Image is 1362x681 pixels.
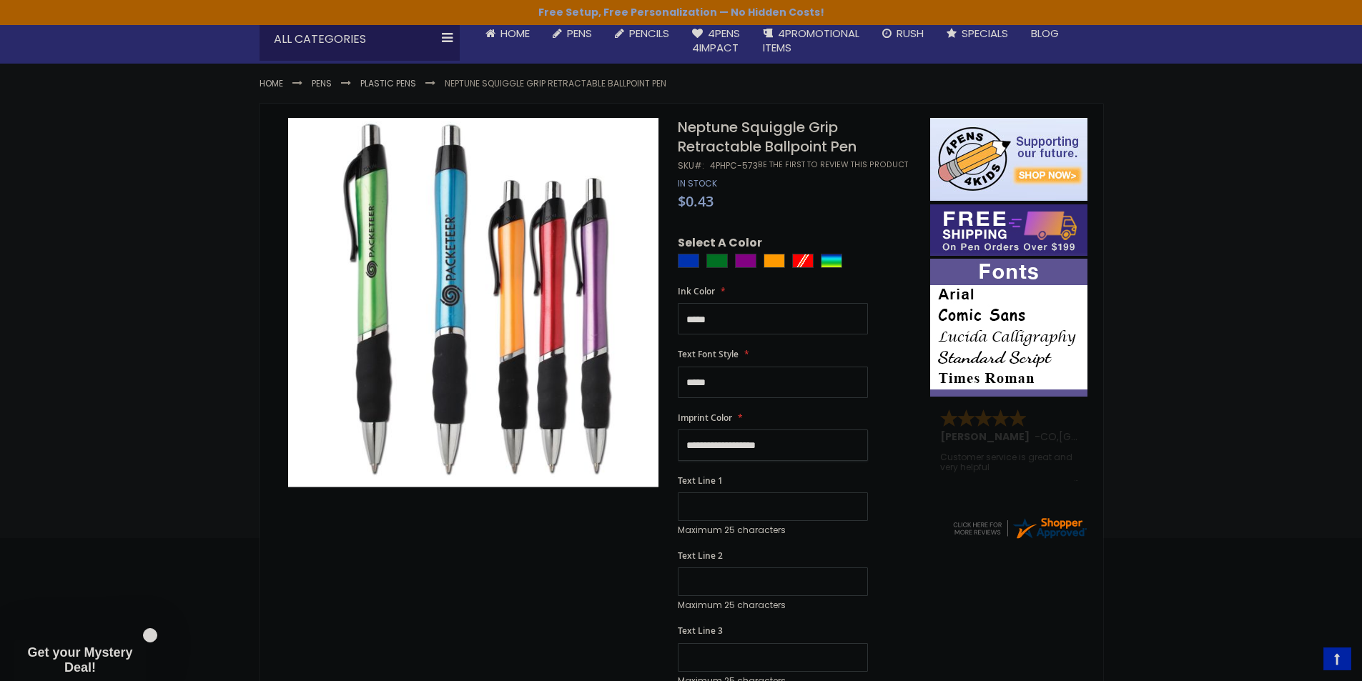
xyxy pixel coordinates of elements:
span: Home [500,26,530,41]
div: Customer service is great and very helpful [940,452,1079,483]
img: Free shipping on orders over $199 [930,204,1087,256]
a: Plastic Pens [360,77,416,89]
span: [GEOGRAPHIC_DATA] [1059,429,1164,444]
a: Blog [1020,18,1070,49]
div: Availability [678,178,717,189]
img: font-personalization-examples [930,259,1087,397]
span: Specials [962,26,1008,41]
img: 4pens 4 kids [930,118,1087,201]
img: 4pens.com widget logo [951,515,1088,541]
button: Close teaser [143,628,157,642]
div: Orange [764,254,785,268]
span: Text Font Style [678,348,739,360]
div: All Categories [260,18,460,61]
div: Green [706,254,728,268]
a: Specials [935,18,1020,49]
span: Text Line 3 [678,625,723,637]
p: Maximum 25 characters [678,525,868,536]
a: 4PROMOTIONALITEMS [751,18,871,64]
div: Blue [678,254,699,268]
a: Pens [312,77,332,89]
a: 4pens.com certificate URL [951,532,1088,544]
span: $0.43 [678,192,714,211]
span: Text Line 1 [678,474,723,487]
a: Be the first to review this product [758,159,908,170]
li: Neptune Squiggle Grip Retractable Ballpoint Pen [445,78,666,89]
span: Pens [567,26,592,41]
span: Rush [897,26,924,41]
a: Pens [541,18,603,49]
p: Maximum 25 characters [678,600,868,611]
span: Imprint Color [678,412,732,424]
span: 4Pens 4impact [692,26,740,55]
div: Purple [735,254,756,268]
a: Rush [871,18,935,49]
div: 4PHPC-573 [710,160,758,172]
a: Home [260,77,283,89]
span: - , [1035,429,1164,444]
span: Blog [1031,26,1059,41]
span: 4PROMOTIONAL ITEMS [763,26,859,55]
span: [PERSON_NAME] [940,429,1035,444]
span: Ink Color [678,285,715,297]
a: Top [1323,647,1351,670]
a: Home [474,18,541,49]
span: Text Line 2 [678,550,723,562]
img: Neptune Squiggle Grip Retractable Ballpoint Pen [288,116,659,487]
span: Neptune Squiggle Grip Retractable Ballpoint Pen [678,117,857,156]
a: 4Pens4impact [681,18,751,64]
div: Get your Mystery Deal!Close teaser [14,640,146,681]
span: Select A Color [678,235,762,254]
span: In stock [678,177,717,189]
span: CO [1040,429,1057,444]
strong: SKU [678,159,704,172]
div: Assorted [821,254,842,268]
span: Pencils [629,26,669,41]
span: Get your Mystery Deal! [27,645,132,675]
a: Pencils [603,18,681,49]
